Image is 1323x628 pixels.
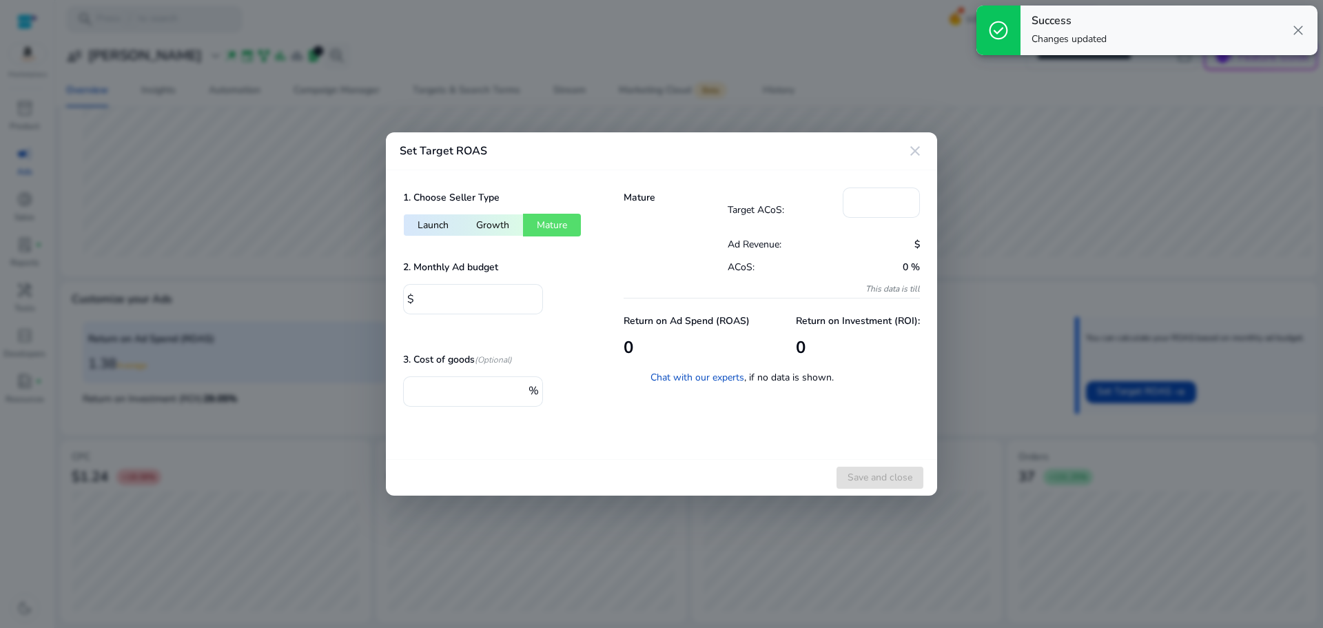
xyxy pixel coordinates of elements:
[624,370,861,385] p: , if no data is shown.
[400,145,487,158] h4: Set Target ROAS
[1032,14,1107,28] h4: Success
[475,354,512,365] i: (Optional)
[462,214,523,236] button: Growth
[407,292,414,307] span: $
[796,338,920,358] h3: 0
[907,143,923,159] mat-icon: close
[987,19,1009,41] span: check_circle
[624,192,728,204] h5: Mature
[1290,22,1306,39] span: close
[728,203,843,217] p: Target ACoS:
[728,260,824,274] p: ACoS:
[403,354,512,366] h5: 3. Cost of goods
[728,237,824,252] p: Ad Revenue:
[1032,32,1107,46] p: Changes updated
[823,260,920,274] p: 0 %
[624,314,750,328] p: Return on Ad Spend (ROAS)
[529,383,539,398] span: %
[403,214,462,236] button: Launch
[650,371,744,384] a: Chat with our experts
[823,237,920,252] p: $
[624,338,750,358] h3: 0
[403,262,498,274] h5: 2. Monthly Ad budget
[728,283,921,294] p: This data is till
[796,314,920,328] p: Return on Investment (ROI):
[523,214,581,236] button: Mature
[403,192,500,204] h5: 1. Choose Seller Type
